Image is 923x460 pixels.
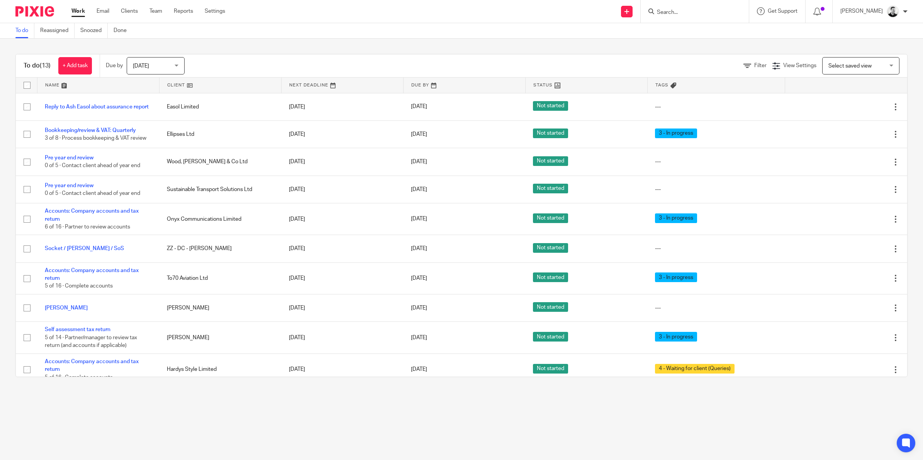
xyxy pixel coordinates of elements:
[159,93,281,120] td: Easol Limited
[15,23,34,38] a: To do
[533,302,568,312] span: Not started
[45,191,140,196] span: 0 of 5 · Contact client ahead of year end
[281,294,403,322] td: [DATE]
[655,83,668,87] span: Tags
[45,128,136,133] a: Bookkeeping/review & VAT: Quarterly
[533,184,568,193] span: Not started
[281,235,403,262] td: [DATE]
[533,129,568,138] span: Not started
[45,163,140,169] span: 0 of 5 · Contact client ahead of year end
[281,322,403,353] td: [DATE]
[281,148,403,176] td: [DATE]
[159,120,281,148] td: Ellipses Ltd
[655,129,697,138] span: 3 - In progress
[281,353,403,385] td: [DATE]
[45,135,146,141] span: 3 of 8 · Process bookkeeping & VAT review
[533,364,568,374] span: Not started
[15,6,54,17] img: Pixie
[655,272,697,282] span: 3 - In progress
[411,305,427,311] span: [DATE]
[159,353,281,385] td: Hardys Style Limited
[45,335,137,348] span: 5 of 14 · Partner/manager to review tax return (and accounts if applicable)
[828,63,872,69] span: Select saved view
[656,9,726,16] input: Search
[533,156,568,166] span: Not started
[533,243,568,253] span: Not started
[533,213,568,223] span: Not started
[281,120,403,148] td: [DATE]
[45,327,110,332] a: Self assessment tax return
[45,208,139,222] a: Accounts: Company accounts and tax return
[281,262,403,294] td: [DATE]
[40,63,51,69] span: (13)
[281,176,403,203] td: [DATE]
[45,183,93,188] a: Pre year end review
[840,7,883,15] p: [PERSON_NAME]
[533,272,568,282] span: Not started
[114,23,132,38] a: Done
[40,23,75,38] a: Reassigned
[655,304,777,312] div: ---
[106,62,123,69] p: Due by
[281,93,403,120] td: [DATE]
[205,7,225,15] a: Settings
[45,104,149,110] a: Reply to Ash Easol about assurance report
[159,235,281,262] td: ZZ - DC - [PERSON_NAME]
[97,7,109,15] a: Email
[887,5,899,18] img: Dave_2025.jpg
[45,268,139,281] a: Accounts: Company accounts and tax return
[655,245,777,252] div: ---
[80,23,108,38] a: Snoozed
[281,203,403,235] td: [DATE]
[159,176,281,203] td: Sustainable Transport Solutions Ltd
[133,63,149,69] span: [DATE]
[768,8,797,14] span: Get Support
[159,322,281,353] td: [PERSON_NAME]
[754,63,767,68] span: Filter
[159,148,281,176] td: Wood, [PERSON_NAME] & Co Ltd
[655,213,697,223] span: 3 - In progress
[411,367,427,372] span: [DATE]
[71,7,85,15] a: Work
[45,224,130,230] span: 6 of 16 · Partner to review accounts
[45,359,139,372] a: Accounts: Company accounts and tax return
[159,294,281,322] td: [PERSON_NAME]
[24,62,51,70] h1: To do
[45,375,113,380] span: 5 of 16 · Complete accounts
[411,335,427,340] span: [DATE]
[174,7,193,15] a: Reports
[121,7,138,15] a: Clients
[655,332,697,342] span: 3 - In progress
[655,158,777,166] div: ---
[783,63,816,68] span: View Settings
[655,364,735,374] span: 4 - Waiting for client (Queries)
[159,203,281,235] td: Onyx Communications Limited
[45,155,93,161] a: Pre year end review
[655,103,777,111] div: ---
[411,159,427,164] span: [DATE]
[411,132,427,137] span: [DATE]
[159,262,281,294] td: To70 Aviation Ltd
[411,187,427,192] span: [DATE]
[655,186,777,193] div: ---
[45,284,113,289] span: 5 of 16 · Complete accounts
[58,57,92,74] a: + Add task
[45,305,88,311] a: [PERSON_NAME]
[533,101,568,111] span: Not started
[149,7,162,15] a: Team
[411,216,427,222] span: [DATE]
[533,332,568,342] span: Not started
[411,276,427,281] span: [DATE]
[411,104,427,110] span: [DATE]
[45,246,124,251] a: Socket / [PERSON_NAME] / SoS
[411,246,427,252] span: [DATE]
